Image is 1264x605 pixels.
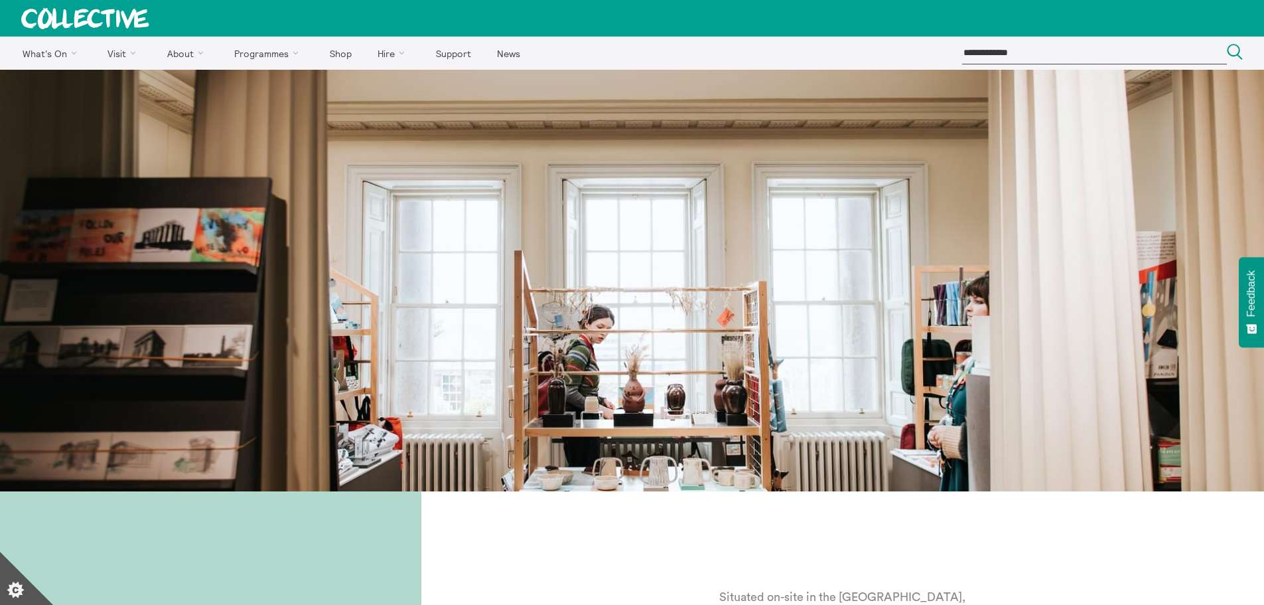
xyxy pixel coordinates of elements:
a: Programmes [223,37,316,70]
a: Shop [318,37,363,70]
a: Support [424,37,482,70]
a: Hire [366,37,422,70]
a: News [485,37,531,70]
a: About [155,37,220,70]
button: Feedback - Show survey [1239,257,1264,347]
a: What's On [11,37,94,70]
span: Feedback [1245,270,1257,317]
a: Visit [96,37,153,70]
